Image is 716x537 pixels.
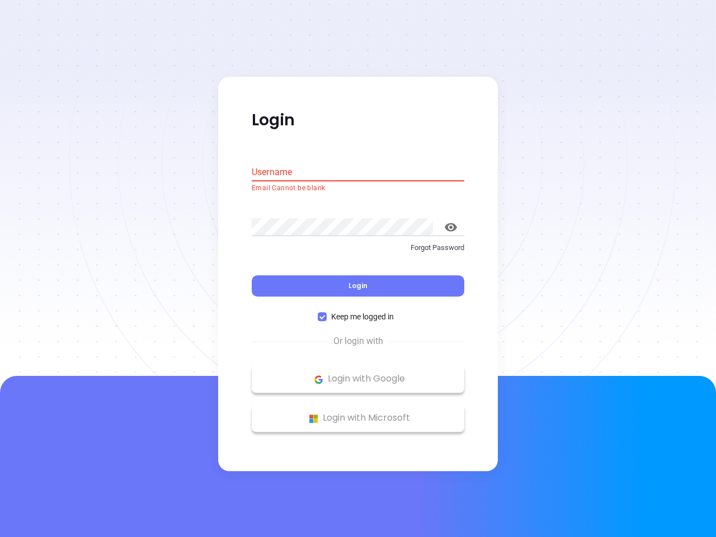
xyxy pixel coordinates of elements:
button: Google Logo Login with Google [252,365,464,393]
p: Login with Microsoft [257,410,459,427]
button: Microsoft Logo Login with Microsoft [252,404,464,432]
span: Keep me logged in [327,311,398,323]
p: Login [252,110,464,130]
span: Or login with [328,335,389,348]
p: Email Cannot be blank [252,183,464,194]
a: Forgot Password [252,242,464,262]
img: Google Logo [312,373,326,387]
button: toggle password visibility [437,214,464,241]
p: Forgot Password [252,242,464,253]
p: Login with Google [257,371,459,388]
button: Login [252,276,464,297]
img: Microsoft Logo [307,412,321,426]
span: Login [348,281,368,291]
